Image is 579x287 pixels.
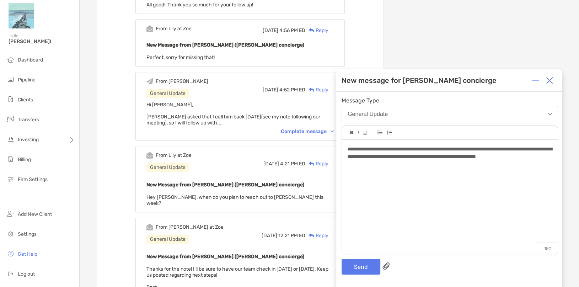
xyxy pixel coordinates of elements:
[146,152,153,159] img: Event icon
[331,130,334,132] img: Chevron icon
[309,87,314,92] img: Reply icon
[6,269,15,278] img: logout icon
[305,160,328,168] div: Reply
[146,54,215,60] span: Perfect, sorry for missing that!
[146,102,320,126] span: Hi [PERSON_NAME], [PERSON_NAME] asked that I call him back [DATE](see my note following our meeti...
[18,137,39,143] span: Investing
[146,182,304,188] b: New Message from [PERSON_NAME] ([PERSON_NAME] concierge)
[6,175,15,183] img: firm-settings icon
[146,2,253,8] span: All good! Thank you so much for your follow up!
[146,163,189,172] div: General Update
[348,111,388,117] div: General Update
[9,38,75,44] span: [PERSON_NAME]!
[9,3,34,28] img: Zoe Logo
[18,231,37,237] span: Settings
[309,28,314,33] img: Reply icon
[382,262,390,270] img: paperclip attachments
[18,211,52,217] span: Add New Client
[6,55,15,64] img: dashboard icon
[309,161,314,166] img: Reply icon
[146,194,323,206] span: Hey [PERSON_NAME], when do you plan to reach out to [PERSON_NAME] this week?
[279,27,305,33] span: 4:56 PM ED
[18,176,48,182] span: Firm Settings
[6,209,15,218] img: add_new_client icon
[387,131,392,135] img: Editor control icon
[146,42,304,48] b: New Message from [PERSON_NAME] ([PERSON_NAME] concierge)
[342,97,558,104] span: Message Type
[156,224,224,230] div: From [PERSON_NAME] at Zoe
[262,233,277,239] span: [DATE]
[6,249,15,258] img: get-help icon
[363,131,367,135] img: Editor control icon
[6,229,15,238] img: settings icon
[18,271,35,277] span: Log out
[18,251,37,257] span: Get Help
[537,243,558,255] p: 187
[146,89,189,98] div: General Update
[358,131,359,134] img: Editor control icon
[377,131,382,134] img: Editor control icon
[281,128,334,134] div: Complete message
[18,97,33,103] span: Clients
[532,77,539,84] img: Expand or collapse
[279,87,305,93] span: 4:52 PM ED
[6,95,15,103] img: clients icon
[280,161,305,167] span: 4:21 PM ED
[6,155,15,163] img: billing icon
[263,27,278,33] span: [DATE]
[146,78,153,85] img: Event icon
[156,26,192,32] div: From Lily at Zoe
[156,78,208,84] div: From [PERSON_NAME]
[6,115,15,123] img: transfers icon
[6,75,15,84] img: pipeline icon
[18,77,36,83] span: Pipeline
[146,224,153,230] img: Event icon
[278,233,305,239] span: 12:21 PM ED
[146,254,304,260] b: New Message from [PERSON_NAME] ([PERSON_NAME] concierge)
[156,152,192,158] div: From Lily at Zoe
[18,57,43,63] span: Dashboard
[263,87,278,93] span: [DATE]
[305,27,328,34] div: Reply
[546,77,553,84] img: Close
[342,259,380,275] button: Send
[18,117,39,123] span: Transfers
[146,25,153,32] img: Event icon
[263,161,279,167] span: [DATE]
[305,86,328,94] div: Reply
[548,113,552,116] img: Open dropdown arrow
[342,106,558,122] button: General Update
[305,232,328,239] div: Reply
[350,131,353,134] img: Editor control icon
[309,233,314,238] img: Reply icon
[146,235,189,244] div: General Update
[6,135,15,143] img: investing icon
[18,156,31,163] span: Billing
[342,76,497,85] div: New message for [PERSON_NAME] concierge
